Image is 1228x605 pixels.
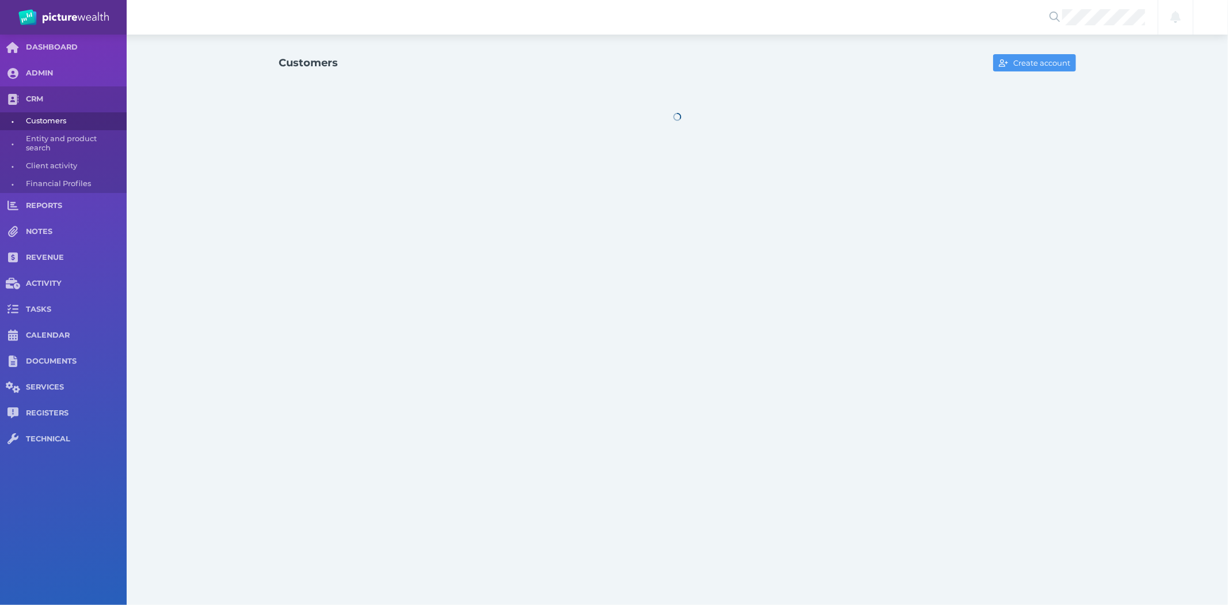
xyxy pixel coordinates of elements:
[26,383,127,392] span: SERVICES
[26,112,123,130] span: Customers
[279,56,339,69] h1: Customers
[26,94,127,104] span: CRM
[26,279,127,289] span: ACTIVITY
[26,69,127,78] span: ADMIN
[26,305,127,315] span: TASKS
[1011,58,1075,67] span: Create account
[18,9,109,25] img: PW
[26,175,123,193] span: Financial Profiles
[26,253,127,263] span: REVENUE
[26,331,127,341] span: CALENDAR
[26,434,127,444] span: TECHNICAL
[26,43,127,52] span: DASHBOARD
[993,54,1075,71] button: Create account
[26,409,127,418] span: REGISTERS
[26,130,123,157] span: Entity and product search
[26,201,127,211] span: REPORTS
[26,157,123,175] span: Client activity
[26,357,127,366] span: DOCUMENTS
[26,227,127,237] span: NOTES
[1198,5,1223,30] div: Dee Molloy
